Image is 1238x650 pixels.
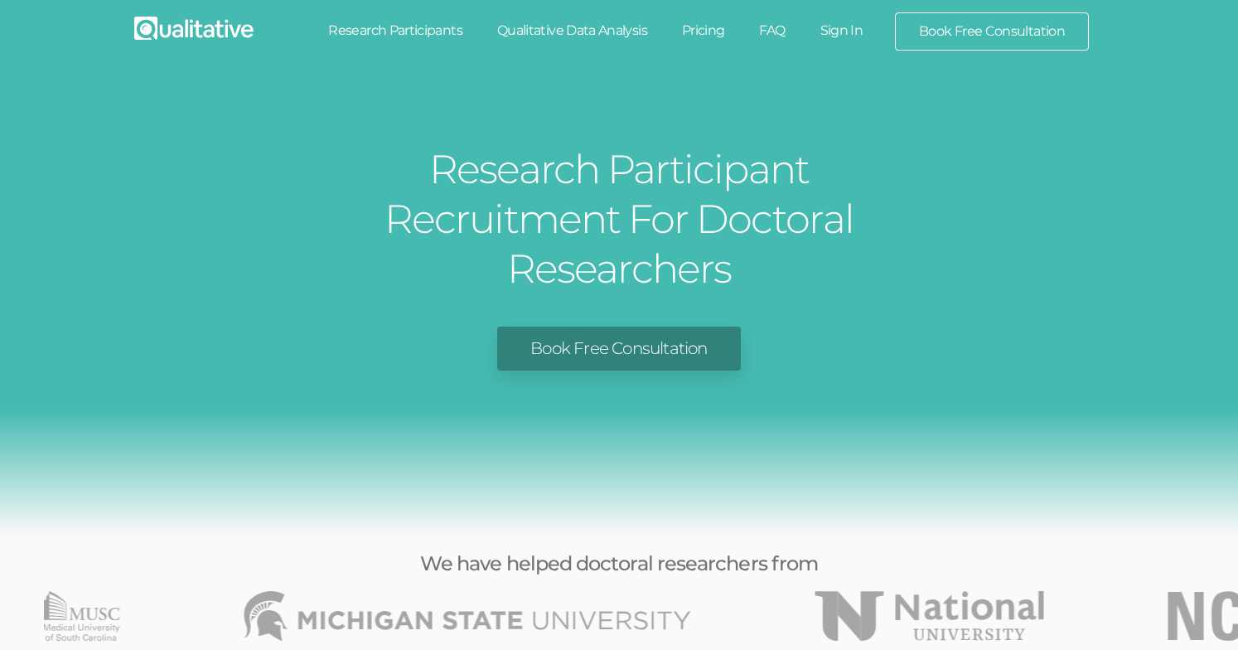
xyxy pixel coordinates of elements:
[497,327,740,371] a: Book Free Consultation
[134,17,254,40] img: Qualitative
[896,13,1088,50] a: Book Free Consultation
[311,12,480,49] a: Research Participants
[815,591,1044,641] img: National University
[308,144,930,293] h1: Research Participant Recruitment For Doctoral Researchers
[244,591,691,641] li: 22 of 49
[803,12,881,49] a: Sign In
[815,591,1044,641] li: 23 of 49
[742,12,802,49] a: FAQ
[221,553,1017,575] h3: We have helped doctoral researchers from
[44,591,120,641] li: 21 of 49
[244,591,691,641] img: Michigan State University
[480,12,665,49] a: Qualitative Data Analysis
[665,12,742,49] a: Pricing
[44,591,120,641] img: Medical University of South Carolina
